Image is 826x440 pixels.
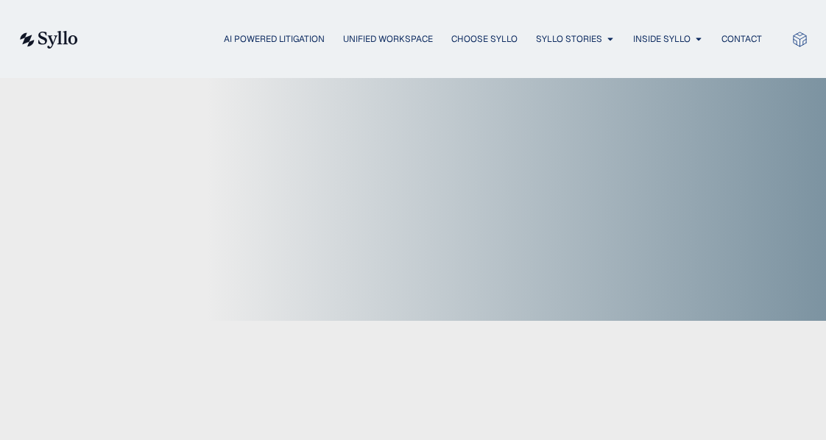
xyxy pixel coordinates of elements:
[107,32,762,46] nav: Menu
[343,32,433,46] a: Unified Workspace
[721,32,762,46] a: Contact
[536,32,602,46] a: Syllo Stories
[107,32,762,46] div: Menu Toggle
[451,32,518,46] a: Choose Syllo
[18,31,78,49] img: syllo
[224,32,325,46] a: AI Powered Litigation
[633,32,691,46] a: Inside Syllo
